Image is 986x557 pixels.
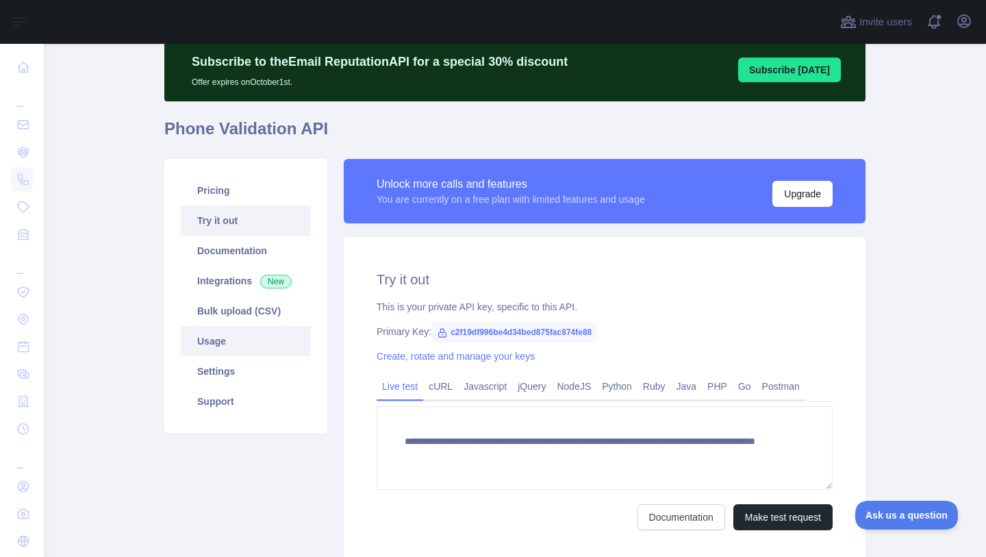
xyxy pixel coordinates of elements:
[423,375,458,397] a: cURL
[181,266,311,296] a: Integrations New
[431,322,597,343] span: c2f19df996be4d34bed875fac874fe88
[377,176,645,193] div: Unlock more calls and features
[181,296,311,326] a: Bulk upload (CSV)
[11,82,33,110] div: ...
[377,270,833,289] h2: Try it out
[772,181,833,207] button: Upgrade
[377,375,423,397] a: Live test
[551,375,596,397] a: NodeJS
[738,58,841,82] button: Subscribe [DATE]
[837,11,915,33] button: Invite users
[377,325,833,338] div: Primary Key:
[181,326,311,356] a: Usage
[11,249,33,277] div: ...
[377,351,535,362] a: Create, rotate and manage your keys
[377,300,833,314] div: This is your private API key, specific to this API.
[377,193,645,206] div: You are currently on a free plan with limited features and usage
[855,501,959,530] iframe: Toggle Customer Support
[512,375,551,397] a: jQuery
[702,375,733,397] a: PHP
[596,375,637,397] a: Python
[181,386,311,417] a: Support
[733,504,833,530] button: Make test request
[260,275,292,288] span: New
[637,375,671,397] a: Ruby
[181,356,311,386] a: Settings
[637,504,725,530] a: Documentation
[164,118,865,151] h1: Phone Validation API
[181,206,311,236] a: Try it out
[733,375,757,397] a: Go
[859,14,912,30] span: Invite users
[458,375,512,397] a: Javascript
[181,175,311,206] a: Pricing
[192,52,568,71] p: Subscribe to the Email Reputation API for a special 30 % discount
[11,444,33,471] div: ...
[757,375,805,397] a: Postman
[671,375,703,397] a: Java
[192,71,568,88] p: Offer expires on October 1st.
[181,236,311,266] a: Documentation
